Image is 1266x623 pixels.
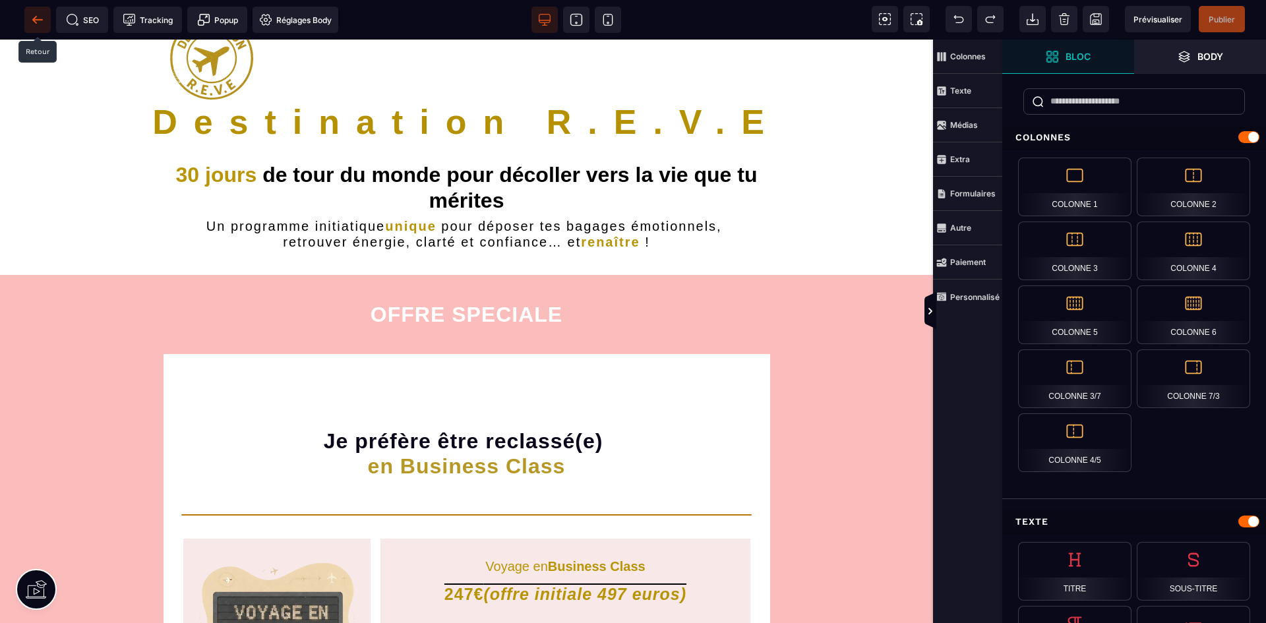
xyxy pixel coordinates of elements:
strong: Colonnes [950,51,986,61]
span: Importer [1019,6,1046,32]
span: Colonnes [933,40,1002,74]
span: Formulaires [933,177,1002,211]
span: Prévisualiser [1133,15,1182,24]
div: Colonnes [1002,125,1266,150]
span: SEO [66,13,99,26]
span: Code de suivi [113,7,182,33]
span: Favicon [253,7,338,33]
strong: Extra [950,154,970,164]
h1: de tour du monde pour décoller vers la vie que tu mérites [164,123,770,179]
div: Colonne 2 [1137,158,1250,216]
span: Médias [933,108,1002,142]
span: Extra [933,142,1002,177]
h2: Un programme initiatique pour déposer tes bagages émotionnels, retrouver énergie, clarté et confi... [164,179,770,210]
span: Popup [197,13,238,26]
span: Ouvrir les blocs [1002,40,1134,74]
div: Titre [1018,542,1131,601]
strong: Personnalisé [950,292,1000,302]
strong: Paiement [950,257,986,267]
span: Voir les composants [872,6,898,32]
strong: Formulaires [950,189,996,198]
div: Colonne 3 [1018,222,1131,280]
span: Voir mobile [595,7,621,33]
div: Texte [1002,510,1266,534]
span: Paiement [933,245,1002,280]
div: Sous-titre [1137,542,1250,601]
span: Voir tablette [563,7,589,33]
strong: Médias [950,120,978,130]
strong: Body [1197,51,1223,61]
span: Texte [933,74,1002,108]
span: Défaire [946,6,972,32]
span: Autre [933,211,1002,245]
strong: Autre [950,223,971,233]
div: Colonne 7/3 [1137,349,1250,408]
span: Nettoyage [1051,6,1077,32]
span: Enregistrer le contenu [1199,6,1245,32]
span: Capture d'écran [903,6,930,32]
span: Réglages Body [259,13,332,26]
strong: Bloc [1066,51,1091,61]
strong: Texte [950,86,971,96]
div: Colonne 5 [1018,285,1131,344]
div: Colonne 3/7 [1018,349,1131,408]
div: Colonne 4/5 [1018,413,1131,472]
span: Afficher les vues [1002,292,1015,332]
span: Publier [1209,15,1235,24]
span: Voir bureau [531,7,558,33]
span: Retour [24,7,51,33]
span: Enregistrer [1083,6,1109,32]
span: Métadata SEO [56,7,108,33]
span: Tracking [123,13,173,26]
span: Créer une alerte modale [187,7,247,33]
div: Colonne 6 [1137,285,1250,344]
div: Colonne 4 [1137,222,1250,280]
div: Colonne 1 [1018,158,1131,216]
span: Personnalisé [933,280,1002,314]
span: Ouvrir les calques [1134,40,1266,74]
span: Rétablir [977,6,1004,32]
span: Aperçu [1125,6,1191,32]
